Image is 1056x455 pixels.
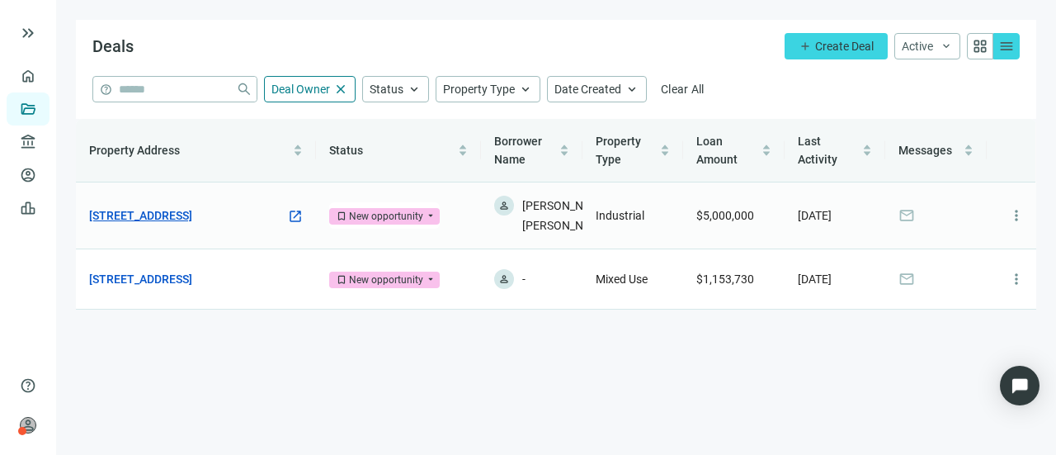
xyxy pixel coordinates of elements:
[596,273,648,286] span: Mixed Use
[1008,207,1025,224] span: more_vert
[696,209,754,222] span: $5,000,000
[554,83,621,96] span: Date Created
[271,83,330,96] span: Deal Owner
[798,135,837,166] span: Last Activity
[336,211,347,222] span: bookmark
[518,82,533,97] span: keyboard_arrow_up
[498,200,510,211] span: person
[596,209,644,222] span: Industrial
[596,135,641,166] span: Property Type
[498,273,510,285] span: person
[1000,199,1033,232] button: more_vert
[898,271,915,287] span: mail
[329,144,363,157] span: Status
[902,40,933,53] span: Active
[653,76,712,102] button: Clear All
[18,23,38,43] button: keyboard_double_arrow_right
[898,207,915,224] span: mail
[349,272,423,288] div: New opportunity
[407,82,422,97] span: keyboard_arrow_up
[998,38,1015,55] span: menu
[785,33,888,59] button: addCreate Deal
[940,40,953,53] span: keyboard_arrow_down
[89,144,180,157] span: Property Address
[89,206,192,225] a: [STREET_ADDRESS]
[522,269,526,289] span: -
[625,82,639,97] span: keyboard_arrow_up
[370,83,403,96] span: Status
[20,417,36,434] span: person
[661,83,705,96] span: Clear All
[349,208,423,225] div: New opportunity
[20,134,31,150] span: account_balance
[288,208,303,226] a: open_in_new
[696,273,754,286] span: $1,153,730
[815,40,874,53] span: Create Deal
[333,82,348,97] span: close
[336,274,347,286] span: bookmark
[1000,263,1033,296] button: more_vert
[443,83,515,96] span: Property Type
[894,33,960,59] button: Activekeyboard_arrow_down
[798,209,832,222] span: [DATE]
[494,135,542,166] span: Borrower Name
[696,135,738,166] span: Loan Amount
[20,377,36,394] span: help
[522,196,610,235] span: [PERSON_NAME] [PERSON_NAME]
[1008,271,1025,287] span: more_vert
[288,209,303,224] span: open_in_new
[100,83,112,96] span: help
[898,144,952,157] span: Messages
[1000,366,1039,405] div: Open Intercom Messenger
[89,270,192,288] a: [STREET_ADDRESS]
[798,273,832,286] span: [DATE]
[972,38,988,55] span: grid_view
[799,40,812,53] span: add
